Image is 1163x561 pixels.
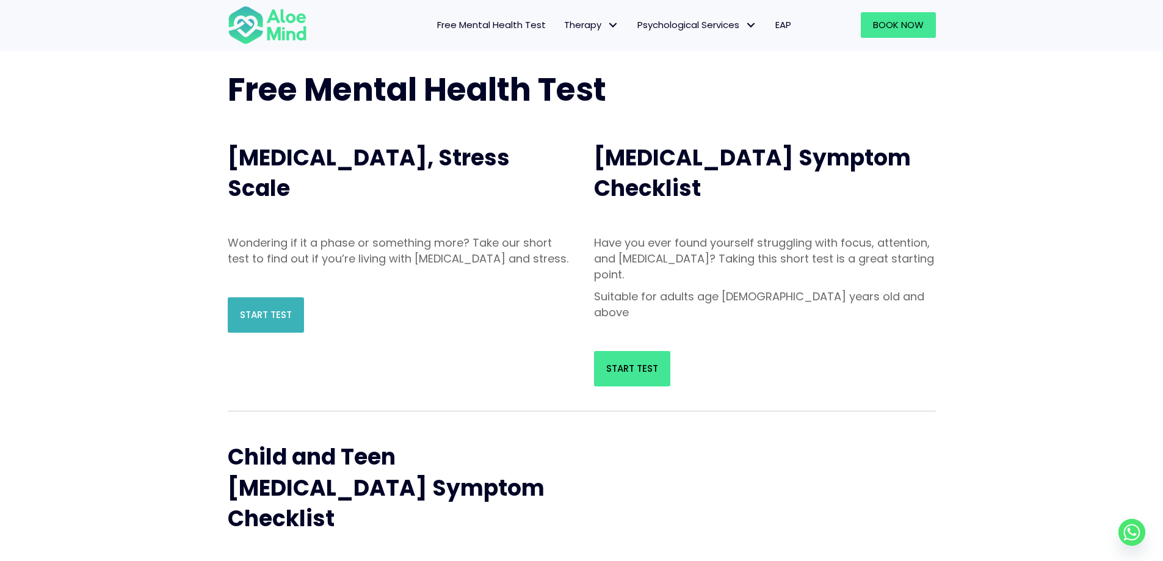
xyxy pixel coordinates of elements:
a: Book Now [861,12,936,38]
p: Wondering if it a phase or something more? Take our short test to find out if you’re living with ... [228,235,570,267]
a: EAP [766,12,800,38]
span: Book Now [873,18,924,31]
span: Start Test [240,308,292,321]
a: Start Test [228,297,304,333]
a: Start Test [594,351,670,386]
a: Psychological ServicesPsychological Services: submenu [628,12,766,38]
span: Therapy [564,18,619,31]
span: [MEDICAL_DATA], Stress Scale [228,142,510,204]
span: Free Mental Health Test [228,67,606,112]
p: Suitable for adults age [DEMOGRAPHIC_DATA] years old and above [594,289,936,320]
span: Start Test [606,362,658,375]
span: Free Mental Health Test [437,18,546,31]
span: EAP [775,18,791,31]
p: Have you ever found yourself struggling with focus, attention, and [MEDICAL_DATA]? Taking this sh... [594,235,936,283]
span: Psychological Services [637,18,757,31]
img: Aloe mind Logo [228,5,307,45]
span: Therapy: submenu [604,16,622,34]
span: Psychological Services: submenu [742,16,760,34]
span: Child and Teen [MEDICAL_DATA] Symptom Checklist [228,441,545,534]
a: Whatsapp [1118,519,1145,546]
span: [MEDICAL_DATA] Symptom Checklist [594,142,911,204]
a: TherapyTherapy: submenu [555,12,628,38]
a: Free Mental Health Test [428,12,555,38]
nav: Menu [323,12,800,38]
